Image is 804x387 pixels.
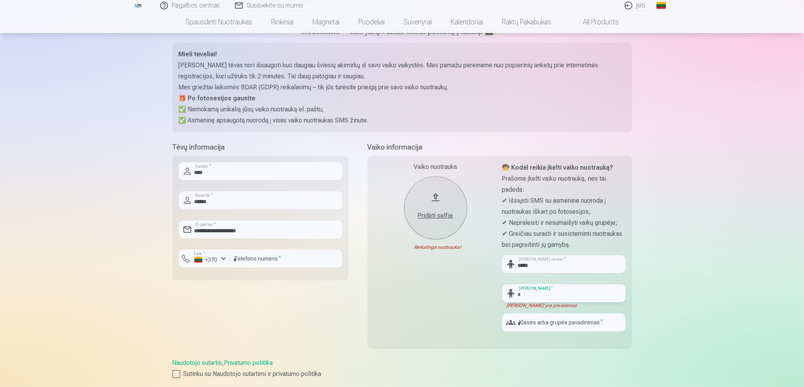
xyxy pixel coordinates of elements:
a: Spausdinti nuotraukas [176,11,262,33]
label: Šalis [191,251,207,257]
a: Suvenyrai [394,11,441,33]
div: [PERSON_NAME] yra privalomas [502,302,626,309]
label: Sutinku su Naudotojo sutartimi ir privatumo politika [172,369,632,379]
a: Puodeliai [349,11,394,33]
p: [PERSON_NAME] tėvas nori išsaugoti kuo daugiau šviesių akimirkų iš savo vaiko vaikystės. Mes pama... [179,60,626,82]
a: All products [561,11,628,33]
p: ✅ Asmeninę apsaugotą nuorodą į visas vaiko nuotraukas SMS žinute. [179,115,626,126]
button: Pridėti selfie [404,176,467,239]
div: +370 [194,256,218,264]
img: /fa2 [134,3,142,8]
div: Vaiko nuotrauka [374,162,497,172]
h5: Tėvų informacija [172,142,349,153]
a: Magnetai [303,11,349,33]
a: Privatumo politika [224,359,273,367]
p: Prašome įkelti vaiko nuotrauką, nes tai padeda: [502,173,626,195]
div: , [172,358,632,379]
p: Mes griežtai laikomės BDAR (GDPR) reikalavimų – tik jūs turėsite prieigą prie savo vaiko nuotraukų. [179,82,626,93]
div: Pridėti selfie [412,211,459,220]
p: ✔ Išsiųsti SMS su asmenine nuoroda į nuotraukas iškart po fotosesijos; [502,195,626,217]
strong: Mieli tėveliai! [179,50,217,58]
button: Šalis*+370 [179,250,230,268]
strong: 🎁 Po fotosesijos gausite [179,94,256,102]
a: Raktų pakabukas [492,11,561,33]
p: ✔ Nepraleisti ir nesumaišyti vaikų grupėje; [502,217,626,228]
a: Naudotojo sutartis [172,359,222,367]
p: ✅ Nemokamą unikalią jūsų vaiko nuotrauką el. paštu; [179,104,626,115]
a: Rinkiniai [262,11,303,33]
div: Reikalinga nuotrauka! [374,244,497,250]
h5: Vaiko informacija [368,142,632,153]
a: Kalendoriai [441,11,492,33]
strong: 🧒 Kodėl reikia įkelti vaiko nuotrauką? [502,164,614,171]
p: ✔ Greičiau surasti ir susisteminti nuotraukas bei pagreitinti jų gamybą. [502,228,626,250]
